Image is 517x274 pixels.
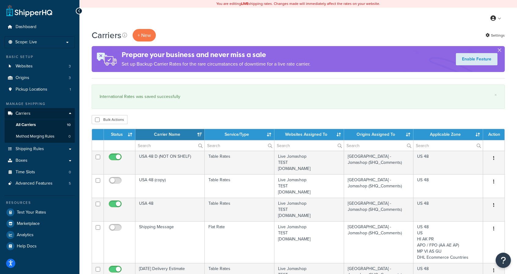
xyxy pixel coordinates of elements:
span: Pickup Locations [16,87,47,92]
div: Manage Shipping [5,101,75,106]
li: All Carriers [5,119,75,131]
a: Test Your Rates [5,207,75,218]
button: Open Resource Center [496,253,511,268]
a: All Carriers 10 [5,119,75,131]
a: × [494,92,497,97]
td: Live Jomashop TEST [DOMAIN_NAME] [274,198,344,221]
button: Bulk Actions [92,115,127,124]
a: Origins 3 [5,72,75,84]
a: Carriers [5,108,75,119]
th: Action [483,129,504,140]
span: Test Your Rates [17,210,46,215]
span: Scope: Live [15,40,37,45]
td: US 48 US HI AK PR APO / FPO (AA AE AP) MP VI AS GU DHL Ecommerce Countries [413,221,483,263]
th: Service/Type: activate to sort column ascending [205,129,274,140]
td: US 48 [413,174,483,198]
td: [GEOGRAPHIC_DATA] - Jomashop (SHQ_Comments) [344,174,414,198]
input: Search [413,140,483,151]
a: Pickup Locations 1 [5,84,75,95]
p: Set up Backup Carrier Rates for the rare circumstances of downtime for a live rate carrier. [122,60,310,68]
th: Carrier Name: activate to sort column ascending [135,129,205,140]
td: Live Jomashop TEST [DOMAIN_NAME] [274,151,344,174]
td: US 48 [413,198,483,221]
a: Help Docs [5,241,75,252]
img: ad-rules-rateshop-fe6ec290ccb7230408bd80ed9643f0289d75e0ffd9eb532fc0e269fcd187b520.png [92,46,122,72]
div: Basic Setup [5,54,75,59]
input: Search [344,140,413,151]
li: Origins [5,72,75,84]
span: Advanced Features [16,181,53,186]
a: Dashboard [5,21,75,33]
td: Shipping Message [135,221,205,263]
span: Carriers [16,111,31,116]
input: Search [205,140,274,151]
span: Dashboard [16,24,36,30]
span: Time Slots [16,170,35,175]
td: Live Jomashop TEST [DOMAIN_NAME] [274,221,344,263]
td: Table Rates [205,174,274,198]
a: Settings [486,31,505,40]
h4: Prepare your business and never miss a sale [122,50,310,60]
td: USA 48 (copy) [135,174,205,198]
span: Websites [16,64,33,69]
span: Shipping Rules [16,146,44,152]
li: Websites [5,61,75,72]
td: [GEOGRAPHIC_DATA] - Jomashop (SHQ_Comments) [344,151,414,174]
td: US 48 [413,151,483,174]
td: Flat Rate [205,221,274,263]
span: Origins [16,75,29,81]
div: International Rates was saved successfully [100,92,497,101]
td: [GEOGRAPHIC_DATA] - Jomashop (SHQ_Comments) [344,198,414,221]
span: 1 [70,87,71,92]
td: [GEOGRAPHIC_DATA] - Jomashop (SHQ_Comments) [344,221,414,263]
li: Advanced Features [5,178,75,189]
span: 3 [69,75,71,81]
td: Table Rates [205,198,274,221]
input: Search [135,140,204,151]
a: ShipperHQ Home [6,5,52,17]
button: + New [133,29,156,41]
span: 3 [69,64,71,69]
span: Help Docs [17,244,37,249]
th: Websites Assigned To: activate to sort column ascending [274,129,344,140]
td: Table Rates [205,151,274,174]
a: Analytics [5,229,75,240]
span: Analytics [17,233,34,238]
a: Websites 3 [5,61,75,72]
li: Carriers [5,108,75,143]
a: Boxes [5,155,75,166]
td: USA 48 [135,198,205,221]
li: Method Merging Rules [5,131,75,142]
a: Marketplace [5,218,75,229]
span: Boxes [16,158,28,163]
span: 0 [68,134,71,139]
a: Enable Feature [456,53,497,65]
th: Applicable Zone: activate to sort column ascending [413,129,483,140]
span: Method Merging Rules [16,134,54,139]
span: 10 [67,122,71,128]
li: Pickup Locations [5,84,75,95]
span: Marketplace [17,221,40,226]
div: Resources [5,200,75,205]
th: Status: activate to sort column ascending [104,129,135,140]
td: Live Jomashop TEST [DOMAIN_NAME] [274,174,344,198]
h1: Carriers [92,29,121,41]
a: Time Slots 0 [5,167,75,178]
span: All Carriers [16,122,36,128]
a: Shipping Rules [5,143,75,155]
li: Time Slots [5,167,75,178]
th: Origins Assigned To: activate to sort column ascending [344,129,414,140]
a: Method Merging Rules 0 [5,131,75,142]
td: USA 48 D (NOT ON SHELF) [135,151,205,174]
input: Search [274,140,344,151]
a: Advanced Features 5 [5,178,75,189]
b: LIVE [241,1,248,6]
span: 0 [69,170,71,175]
